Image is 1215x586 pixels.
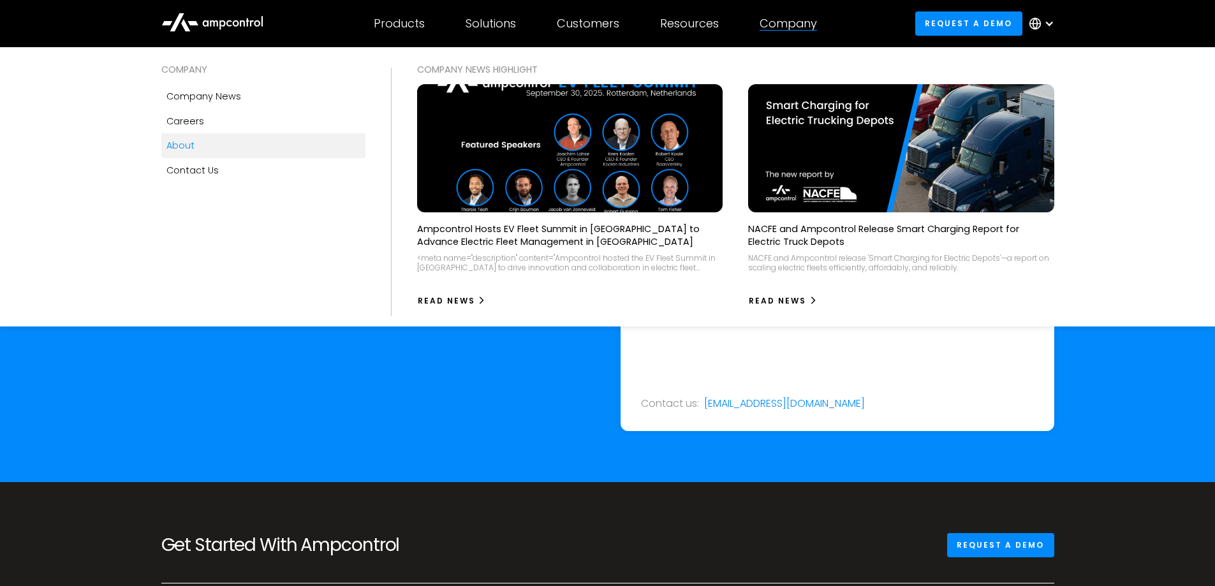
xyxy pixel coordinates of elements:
[166,114,204,128] div: Careers
[760,17,817,31] div: Company
[161,84,365,108] a: Company news
[748,291,818,311] a: Read News
[660,17,719,31] div: Resources
[166,138,195,152] div: About
[417,253,723,273] div: <meta name="description" content="Ampcontrol hosted the EV Fleet Summit in [GEOGRAPHIC_DATA] to d...
[704,397,865,411] a: [EMAIL_ADDRESS][DOMAIN_NAME]
[161,109,365,133] a: Careers
[947,533,1054,557] a: Request a demo
[915,11,1022,35] a: Request a demo
[161,534,442,556] h2: Get Started With Ampcontrol
[161,62,365,77] div: COMPANY
[417,291,487,311] a: Read News
[557,17,619,31] div: Customers
[417,62,1054,77] div: COMPANY NEWS Highlight
[374,17,425,31] div: Products
[166,163,219,177] div: Contact Us
[161,133,365,157] a: About
[641,397,699,411] div: Contact us:
[166,89,241,103] div: Company news
[418,295,475,307] div: Read News
[749,295,806,307] div: Read News
[748,223,1054,248] p: NACFE and Ampcontrol Release Smart Charging Report for Electric Truck Depots
[161,158,365,182] a: Contact Us
[417,223,723,248] p: Ampcontrol Hosts EV Fleet Summit in [GEOGRAPHIC_DATA] to Advance Electric Fleet Management in [GE...
[466,17,516,31] div: Solutions
[748,253,1054,273] div: NACFE and Ampcontrol release 'Smart Charging for Electric Depots'—a report on scaling electric fl...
